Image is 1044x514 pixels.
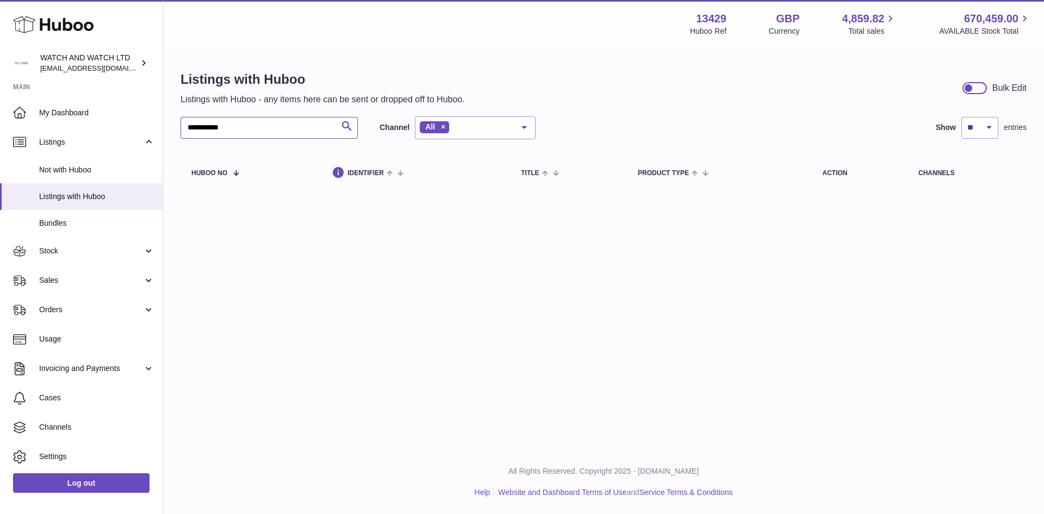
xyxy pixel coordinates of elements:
[39,451,154,462] span: Settings
[39,137,143,147] span: Listings
[380,122,409,133] label: Channel
[39,165,154,175] span: Not with Huboo
[39,246,143,256] span: Stock
[39,218,154,228] span: Bundles
[39,275,143,286] span: Sales
[842,11,885,26] span: 4,859.82
[1004,122,1027,133] span: entries
[498,488,626,497] a: Website and Dashboard Terms of Use
[347,170,384,177] span: identifier
[992,82,1027,94] div: Bulk Edit
[39,422,154,432] span: Channels
[13,55,29,71] img: internalAdmin-13429@internal.huboo.com
[39,334,154,344] span: Usage
[39,191,154,202] span: Listings with Huboo
[690,26,726,36] div: Huboo Ref
[823,170,897,177] div: action
[39,108,154,118] span: My Dashboard
[769,26,800,36] div: Currency
[918,170,1016,177] div: channels
[696,11,726,26] strong: 13429
[638,170,689,177] span: Product Type
[639,488,733,497] a: Service Terms & Conditions
[40,64,160,72] span: [EMAIL_ADDRESS][DOMAIN_NAME]
[13,473,150,493] a: Log out
[521,170,539,177] span: title
[181,94,465,106] p: Listings with Huboo - any items here can be sent or dropped off to Huboo.
[848,26,897,36] span: Total sales
[39,393,154,403] span: Cases
[425,122,435,131] span: All
[181,71,465,88] h1: Listings with Huboo
[40,53,138,73] div: WATCH AND WATCH LTD
[475,488,490,497] a: Help
[776,11,799,26] strong: GBP
[964,11,1018,26] span: 670,459.00
[39,363,143,374] span: Invoicing and Payments
[39,305,143,315] span: Orders
[494,487,732,498] li: and
[191,170,227,177] span: Huboo no
[939,26,1031,36] span: AVAILABLE Stock Total
[842,11,897,36] a: 4,859.82 Total sales
[172,466,1035,476] p: All Rights Reserved. Copyright 2025 - [DOMAIN_NAME]
[936,122,956,133] label: Show
[939,11,1031,36] a: 670,459.00 AVAILABLE Stock Total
